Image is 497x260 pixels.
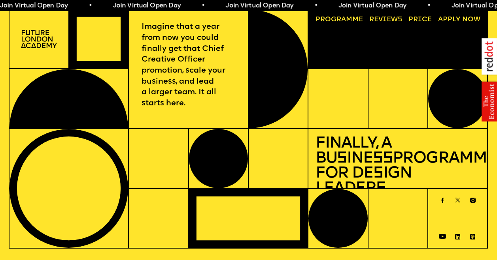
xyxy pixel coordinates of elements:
[435,13,484,27] a: Apply now
[427,3,431,9] span: •
[405,13,435,27] a: Price
[142,22,236,109] p: Imagine that a year from now you could finally get that Chief Creative Officer promotion, scale y...
[373,151,393,166] span: ss
[376,181,386,196] span: s
[337,151,347,166] span: s
[373,166,383,181] span: s
[89,3,92,9] span: •
[312,13,366,27] a: Programme
[366,13,405,27] a: Reviews
[438,16,443,23] span: A
[201,3,205,9] span: •
[341,16,346,23] span: a
[314,3,318,9] span: •
[316,136,480,196] h1: Finally, a Bu ine Programme for De ign Leader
